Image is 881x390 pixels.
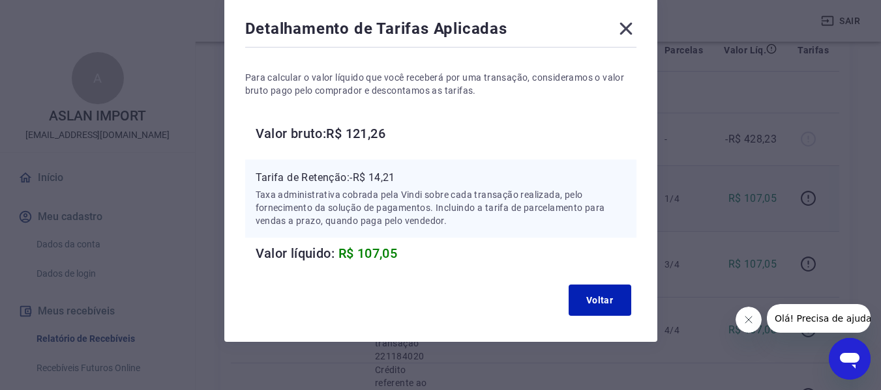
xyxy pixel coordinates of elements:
span: R$ 107,05 [338,245,398,261]
span: Olá! Precisa de ajuda? [8,9,110,20]
iframe: Botão para abrir a janela de mensagens [829,338,871,380]
p: Taxa administrativa cobrada pela Vindi sobre cada transação realizada, pelo fornecimento da soluç... [256,188,626,227]
p: Para calcular o valor líquido que você receberá por uma transação, consideramos o valor bruto pag... [245,71,636,97]
button: Voltar [569,285,631,316]
iframe: Fechar mensagem [736,307,762,333]
p: Tarifa de Retenção: -R$ 14,21 [256,170,626,186]
div: Detalhamento de Tarifas Aplicadas [245,18,636,44]
h6: Valor líquido: [256,243,636,264]
h6: Valor bruto: R$ 121,26 [256,123,636,144]
iframe: Mensagem da empresa [767,304,871,333]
